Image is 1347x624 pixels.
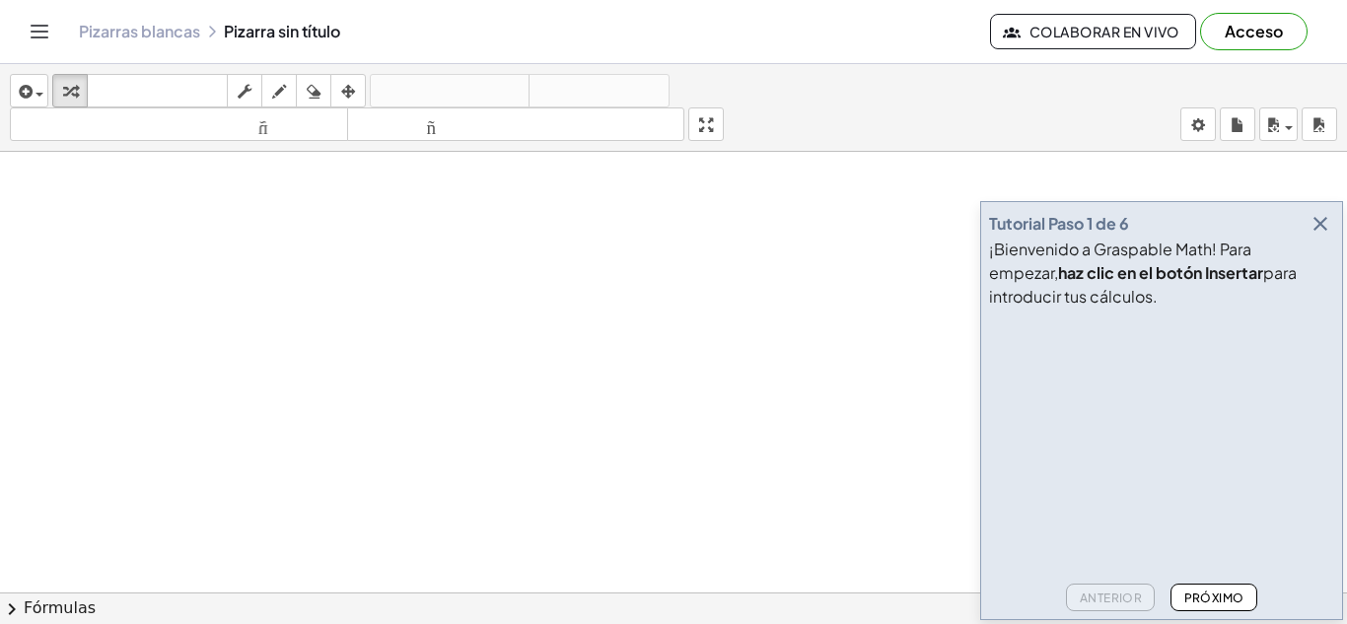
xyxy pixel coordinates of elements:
font: deshacer [375,82,525,101]
font: tamaño_del_formato [352,115,680,134]
button: deshacer [370,74,530,107]
button: Acceso [1200,13,1308,50]
button: Colaborar en vivo [990,14,1196,49]
button: Próximo [1170,584,1256,611]
button: rehacer [529,74,670,107]
font: teclado [92,82,223,101]
font: rehacer [533,82,665,101]
font: Tutorial Paso 1 de 6 [989,213,1129,234]
font: Próximo [1184,590,1244,605]
font: Colaborar en vivo [1029,23,1179,40]
font: haz clic en el botón Insertar [1058,262,1263,283]
font: Fórmulas [24,598,96,617]
font: ¡Bienvenido a Graspable Math! Para empezar, [989,239,1251,283]
font: Pizarras blancas [79,21,200,41]
font: Acceso [1225,21,1283,41]
button: teclado [87,74,228,107]
button: Cambiar navegación [24,16,55,47]
button: tamaño_del_formato [10,107,348,141]
font: tamaño_del_formato [15,115,343,134]
button: tamaño_del_formato [347,107,685,141]
a: Pizarras blancas [79,22,200,41]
